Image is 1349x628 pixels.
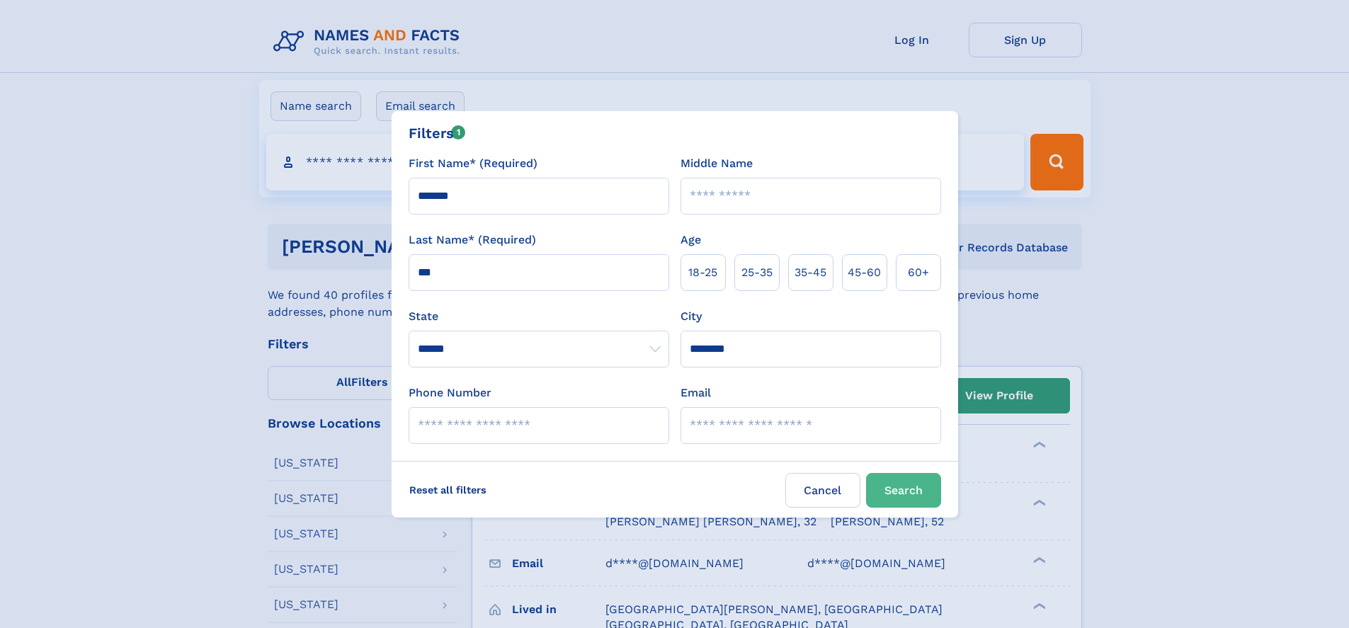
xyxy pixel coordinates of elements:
label: State [409,308,669,325]
label: Reset all filters [400,473,496,507]
label: Last Name* (Required) [409,232,536,249]
label: City [681,308,702,325]
div: Filters [409,122,466,144]
span: 35‑45 [795,264,826,281]
button: Search [866,473,941,508]
label: Phone Number [409,384,491,401]
label: Middle Name [681,155,753,172]
label: First Name* (Required) [409,155,537,172]
label: Age [681,232,701,249]
span: 25‑35 [741,264,773,281]
span: 60+ [908,264,929,281]
label: Cancel [785,473,860,508]
span: 18‑25 [688,264,717,281]
span: 45‑60 [848,264,881,281]
label: Email [681,384,711,401]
